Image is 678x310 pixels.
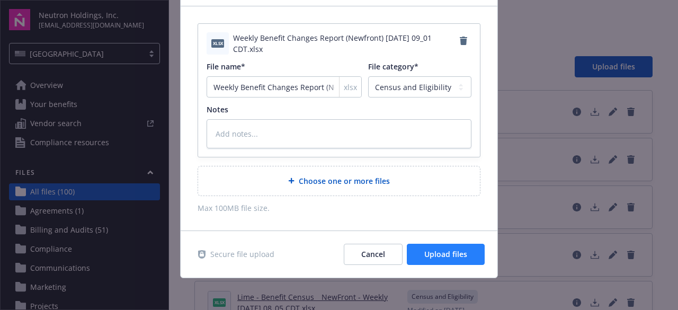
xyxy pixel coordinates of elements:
[207,76,362,98] input: Add file name...
[344,244,403,265] button: Cancel
[207,104,228,114] span: Notes
[207,61,245,72] span: File name*
[361,249,385,259] span: Cancel
[455,32,471,49] a: Remove
[198,166,480,196] div: Choose one or more files
[344,82,357,93] span: xlsx
[211,39,224,47] span: xlsx
[424,249,467,259] span: Upload files
[198,202,480,214] span: Max 100MB file size.
[368,61,418,72] span: File category*
[407,244,485,265] button: Upload files
[210,249,274,260] span: Secure file upload
[299,175,390,187] span: Choose one or more files
[233,32,455,55] span: Weekly Benefit Changes Report (Newfront) [DATE] 09_01 CDT.xlsx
